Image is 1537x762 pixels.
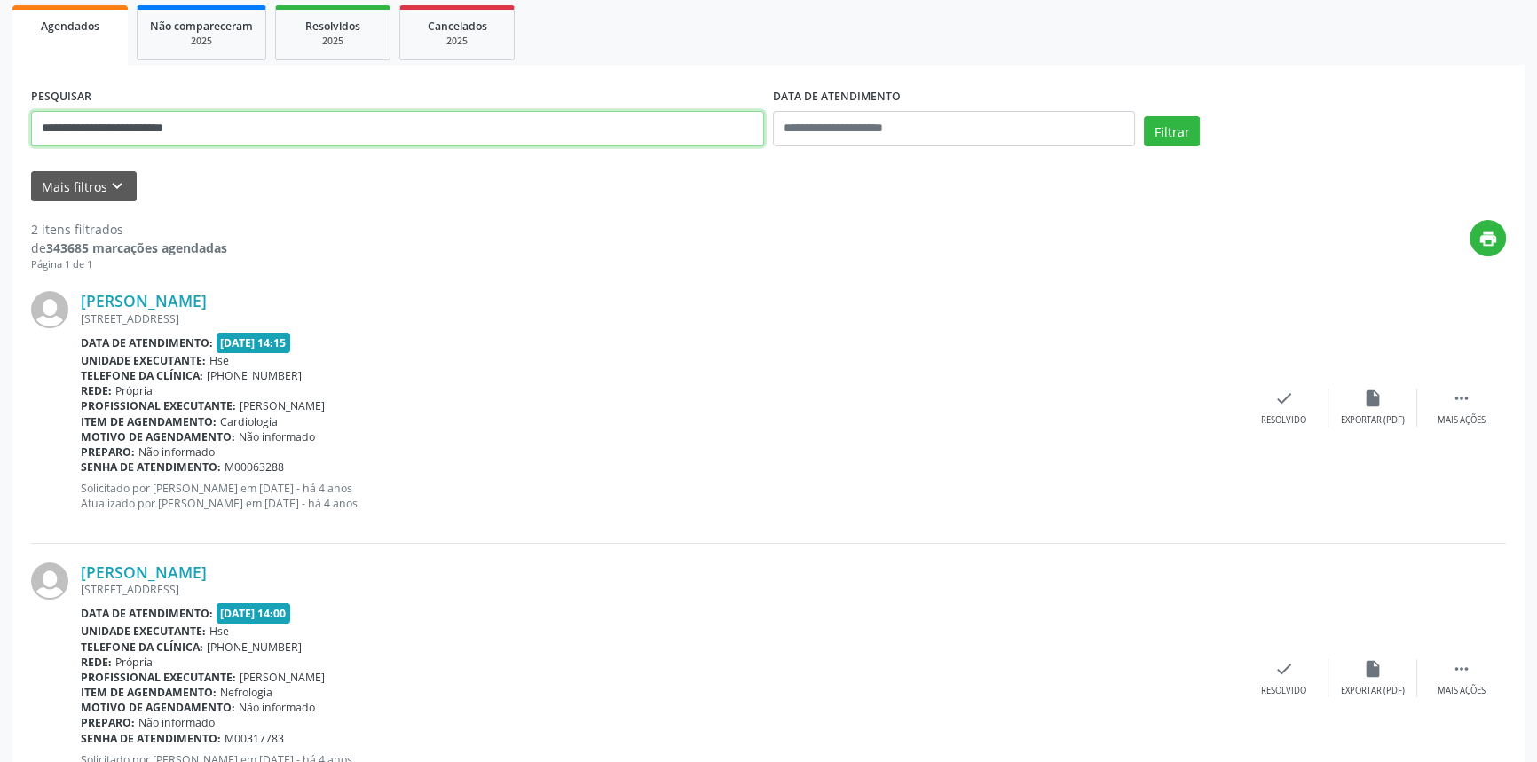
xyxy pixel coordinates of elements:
span: [PERSON_NAME] [240,398,325,413]
div: [STREET_ADDRESS] [81,582,1240,597]
i: check [1274,659,1294,679]
div: 2025 [150,35,253,48]
span: [PHONE_NUMBER] [207,368,302,383]
i: print [1478,229,1498,248]
i: keyboard_arrow_down [107,177,127,196]
b: Unidade executante: [81,353,206,368]
b: Item de agendamento: [81,414,217,429]
b: Rede: [81,655,112,670]
div: Resolvido [1261,685,1306,697]
span: Hse [209,353,229,368]
b: Profissional executante: [81,398,236,413]
img: img [31,562,68,600]
span: [PERSON_NAME] [240,670,325,685]
span: Cardiologia [220,414,278,429]
span: [DATE] 14:00 [217,603,291,624]
b: Rede: [81,383,112,398]
span: [DATE] 14:15 [217,333,291,353]
button: print [1470,220,1506,256]
div: Exportar (PDF) [1341,414,1405,427]
span: Própria [115,383,153,398]
span: Cancelados [428,19,487,34]
label: PESQUISAR [31,83,91,111]
b: Preparo: [81,715,135,730]
div: 2025 [288,35,377,48]
i: insert_drive_file [1363,389,1383,408]
b: Data de atendimento: [81,606,213,621]
b: Senha de atendimento: [81,460,221,475]
div: 2025 [413,35,501,48]
p: Solicitado por [PERSON_NAME] em [DATE] - há 4 anos Atualizado por [PERSON_NAME] em [DATE] - há 4 ... [81,481,1240,511]
div: Exportar (PDF) [1341,685,1405,697]
span: Resolvidos [305,19,360,34]
span: [PHONE_NUMBER] [207,640,302,655]
span: Não informado [239,700,315,715]
b: Profissional executante: [81,670,236,685]
div: 2 itens filtrados [31,220,227,239]
i: insert_drive_file [1363,659,1383,679]
button: Mais filtroskeyboard_arrow_down [31,171,137,202]
span: Nefrologia [220,685,272,700]
div: Resolvido [1261,414,1306,427]
b: Unidade executante: [81,624,206,639]
div: de [31,239,227,257]
div: Mais ações [1438,414,1486,427]
label: DATA DE ATENDIMENTO [773,83,901,111]
span: Não compareceram [150,19,253,34]
div: [STREET_ADDRESS] [81,311,1240,326]
i:  [1452,389,1471,408]
span: Agendados [41,19,99,34]
b: Motivo de agendamento: [81,700,235,715]
i:  [1452,659,1471,679]
i: check [1274,389,1294,408]
b: Telefone da clínica: [81,368,203,383]
b: Data de atendimento: [81,335,213,350]
b: Senha de atendimento: [81,731,221,746]
a: [PERSON_NAME] [81,291,207,310]
a: [PERSON_NAME] [81,562,207,582]
b: Motivo de agendamento: [81,429,235,444]
span: M00063288 [225,460,284,475]
span: M00317783 [225,731,284,746]
b: Preparo: [81,444,135,460]
img: img [31,291,68,328]
div: Mais ações [1438,685,1486,697]
span: Não informado [239,429,315,444]
span: Não informado [138,715,215,730]
strong: 343685 marcações agendadas [46,240,227,256]
span: Hse [209,624,229,639]
span: Não informado [138,444,215,460]
b: Item de agendamento: [81,685,217,700]
b: Telefone da clínica: [81,640,203,655]
button: Filtrar [1144,116,1200,146]
div: Página 1 de 1 [31,257,227,272]
span: Própria [115,655,153,670]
